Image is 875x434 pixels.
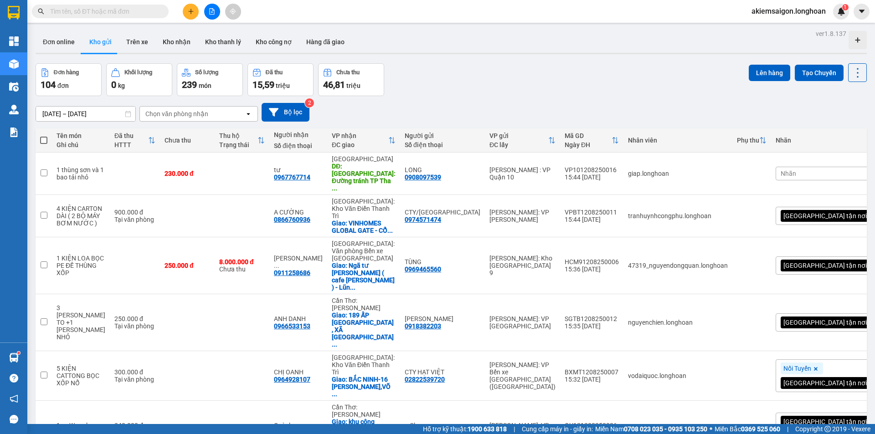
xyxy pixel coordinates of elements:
span: ... [274,262,279,269]
div: Giao: BẮC NINH-16 NGÔ TẤT TỐ,VÕ CƯỜNG,TP BẮC NINH [332,376,396,398]
th: Toggle SortBy [110,128,160,153]
div: TÙNG [405,258,480,266]
div: Thu hộ [219,132,257,139]
th: Toggle SortBy [485,128,560,153]
button: Kho công nợ [248,31,299,53]
div: nguyenchien.longhoan [628,319,728,326]
div: Đơn hàng [54,69,79,76]
img: warehouse-icon [9,353,19,363]
strong: 0369 525 060 [741,425,780,433]
div: 15:44 [DATE] [565,174,619,181]
div: [GEOGRAPHIC_DATA]: Văn phòng Bến xe [GEOGRAPHIC_DATA] [332,240,396,262]
span: Miền Nam [595,424,707,434]
div: [GEOGRAPHIC_DATA]: Kho Văn Điển Thanh Trì [332,198,396,220]
span: [GEOGRAPHIC_DATA] tận nơi [783,261,867,270]
div: ĐC giao [332,141,388,148]
div: [PERSON_NAME]: VP [GEOGRAPHIC_DATA] [489,315,556,330]
div: 250.000 đ [114,315,155,322]
th: Toggle SortBy [327,128,400,153]
div: 0908097539 [405,174,441,181]
button: Khối lượng0kg [106,63,172,96]
div: 02822539720 [405,376,445,383]
span: Miền Bắc [715,424,780,434]
button: Đơn online [36,31,82,53]
div: 250.000 đ [165,262,210,269]
span: [GEOGRAPHIC_DATA] tận nơi [783,318,867,327]
button: Kho thanh lý [198,31,248,53]
div: tư [274,166,323,174]
div: CHỊ OANH [274,368,323,376]
div: VP nhận [332,132,388,139]
div: ANH DANH [274,315,323,322]
div: vodaiquoc.longhoan [628,372,728,379]
div: A CƯỜNG [274,209,323,216]
strong: 0708 023 035 - 0935 103 250 [624,425,707,433]
div: HTTT [114,141,148,148]
button: Đã thu15,59 triệu [247,63,314,96]
div: [PERSON_NAME]: VP Bến xe [GEOGRAPHIC_DATA] ([GEOGRAPHIC_DATA]) [489,361,556,390]
div: ver 1.8.137 [816,29,846,39]
button: Kho nhận [155,31,198,53]
sup: 1 [17,352,20,354]
span: message [10,415,18,424]
span: notification [10,394,18,403]
div: 8.000.000 đ [219,258,265,266]
th: Toggle SortBy [215,128,269,153]
div: Khối lượng [124,69,152,76]
span: aim [230,8,236,15]
div: [PERSON_NAME]: VP [PERSON_NAME] [489,209,556,223]
span: file-add [209,8,215,15]
span: Hỗ trợ kỹ thuật: [423,424,507,434]
span: plus [188,8,194,15]
div: QU121208250026 [565,422,619,429]
div: giap.longhoan [628,170,728,177]
div: Giao: Ngã tư Bùi Viện ( cafe Bùi Viện ) - Lũng Đông , phường Đằng Hải , quận Hải An, Hải Phòng. [332,262,396,291]
div: Chưa thu [219,258,265,273]
svg: open [245,110,252,117]
div: 0967767714 [274,174,310,181]
div: LONG [405,166,480,174]
th: Toggle SortBy [732,128,771,153]
div: 15:36 [DATE] [565,266,619,273]
div: 0969465560 [405,266,441,273]
div: 340.000 đ [114,422,155,429]
span: 15,59 [252,79,274,90]
div: Số điện thoại [405,141,480,148]
button: Số lượng239món [177,63,243,96]
input: Select a date range. [36,107,135,121]
span: 104 [41,79,56,90]
span: ... [387,227,393,234]
button: aim [225,4,241,20]
div: 1 thùng sơn và 1 bao tải nhỏ [57,166,105,181]
div: Tạo kho hàng mới [849,31,867,49]
span: Nối Tuyến [783,364,811,373]
div: HCM91208250006 [565,258,619,266]
div: Chọn văn phòng nhận [145,109,208,118]
button: file-add [204,4,220,20]
div: tranhuynhcongphu.longhoan [628,212,728,220]
div: Tại văn phòng [114,376,155,383]
span: ... [350,284,355,291]
div: 0966533153 [274,322,310,330]
input: Tìm tên, số ĐT hoặc mã đơn [50,6,158,16]
div: ĐC lấy [489,141,548,148]
div: Cần Thơ: [PERSON_NAME] [332,297,396,311]
div: Số điện thoại [274,142,323,149]
div: Người nhận [274,131,323,138]
div: 230.000 đ [165,170,210,177]
span: 46,81 [323,79,345,90]
span: [GEOGRAPHIC_DATA] tận nơi [783,379,867,387]
span: search [38,8,44,15]
div: Chưa thu [336,69,360,76]
div: BXMT1208250007 [565,368,619,376]
div: Mã GD [565,132,612,139]
span: triệu [346,82,360,89]
span: kg [118,82,125,89]
div: 0964928107 [274,376,310,383]
div: 0974571474 [405,216,441,223]
span: [GEOGRAPHIC_DATA] tận nơi [783,418,867,426]
span: ... [332,341,337,348]
img: logo-vxr [8,6,20,20]
div: 900.000 đ [114,209,155,216]
div: VP gửi [489,132,548,139]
